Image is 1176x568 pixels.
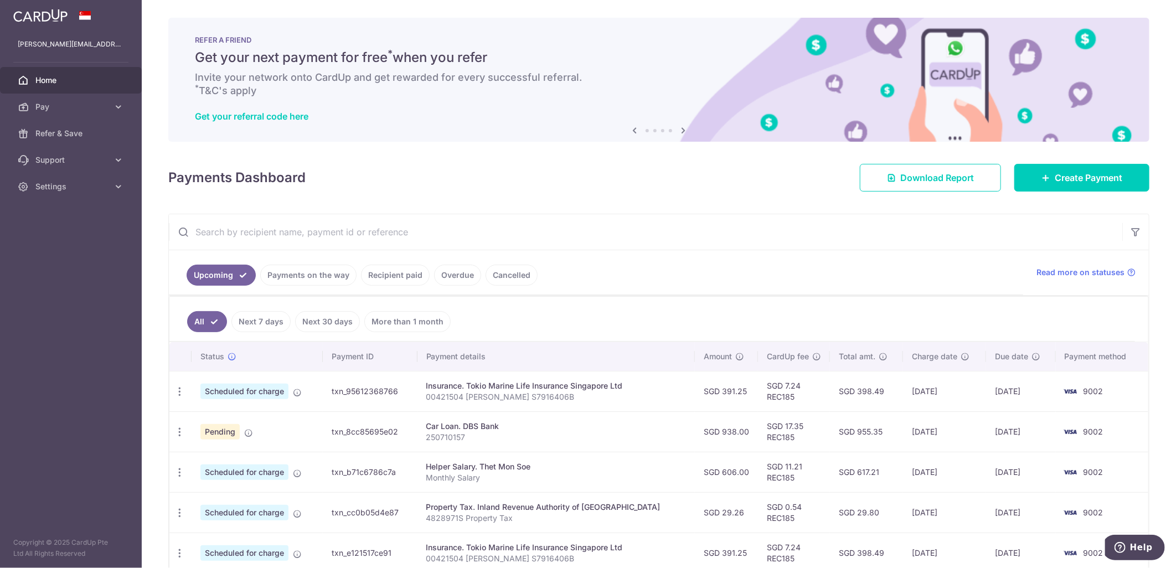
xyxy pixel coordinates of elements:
[1036,267,1125,278] span: Read more on statuses
[704,351,732,362] span: Amount
[839,351,875,362] span: Total amt.
[1059,385,1081,398] img: Bank Card
[1056,342,1149,371] th: Payment method
[486,265,538,286] a: Cancelled
[323,492,417,533] td: txn_cc0b05d4e87
[695,492,758,533] td: SGD 29.26
[1084,386,1103,396] span: 9002
[426,553,686,564] p: 00421504 [PERSON_NAME] S7916406B
[168,18,1149,142] img: RAF banner
[830,411,903,452] td: SGD 955.35
[35,101,109,112] span: Pay
[195,49,1123,66] h5: Get your next payment for free when you refer
[200,464,288,480] span: Scheduled for charge
[912,351,957,362] span: Charge date
[169,214,1122,250] input: Search by recipient name, payment id or reference
[1036,267,1136,278] a: Read more on statuses
[426,472,686,483] p: Monthly Salary
[695,371,758,411] td: SGD 391.25
[426,391,686,402] p: 00421504 [PERSON_NAME] S7916406B
[35,128,109,139] span: Refer & Save
[900,171,974,184] span: Download Report
[426,513,686,524] p: 4828971S Property Tax
[231,311,291,332] a: Next 7 days
[187,265,256,286] a: Upcoming
[168,168,306,188] h4: Payments Dashboard
[903,411,986,452] td: [DATE]
[200,505,288,520] span: Scheduled for charge
[758,452,830,492] td: SGD 11.21 REC185
[200,351,224,362] span: Status
[426,432,686,443] p: 250710157
[323,371,417,411] td: txn_95612368766
[361,265,430,286] a: Recipient paid
[1055,171,1122,184] span: Create Payment
[1014,164,1149,192] a: Create Payment
[1105,535,1165,562] iframe: Opens a widget where you can find more information
[986,452,1056,492] td: [DATE]
[1084,548,1103,557] span: 9002
[903,371,986,411] td: [DATE]
[200,424,240,440] span: Pending
[758,371,830,411] td: SGD 7.24 REC185
[200,545,288,561] span: Scheduled for charge
[434,265,481,286] a: Overdue
[187,311,227,332] a: All
[830,492,903,533] td: SGD 29.80
[830,371,903,411] td: SGD 398.49
[18,39,124,50] p: [PERSON_NAME][EMAIL_ADDRESS][DOMAIN_NAME]
[364,311,451,332] a: More than 1 month
[695,411,758,452] td: SGD 938.00
[295,311,360,332] a: Next 30 days
[986,371,1056,411] td: [DATE]
[260,265,357,286] a: Payments on the way
[1084,467,1103,477] span: 9002
[830,452,903,492] td: SGD 617.21
[35,154,109,166] span: Support
[695,452,758,492] td: SGD 606.00
[758,492,830,533] td: SGD 0.54 REC185
[426,421,686,432] div: Car Loan. DBS Bank
[200,384,288,399] span: Scheduled for charge
[13,9,68,22] img: CardUp
[426,502,686,513] div: Property Tax. Inland Revenue Authority of [GEOGRAPHIC_DATA]
[903,452,986,492] td: [DATE]
[995,351,1028,362] span: Due date
[323,452,417,492] td: txn_b71c6786c7a
[1084,508,1103,517] span: 9002
[1059,425,1081,438] img: Bank Card
[986,492,1056,533] td: [DATE]
[195,111,308,122] a: Get your referral code here
[323,342,417,371] th: Payment ID
[426,461,686,472] div: Helper Salary. Thet Mon Soe
[860,164,1001,192] a: Download Report
[426,542,686,553] div: Insurance. Tokio Marine Life Insurance Singapore Ltd
[903,492,986,533] td: [DATE]
[1059,546,1081,560] img: Bank Card
[767,351,809,362] span: CardUp fee
[1059,506,1081,519] img: Bank Card
[195,71,1123,97] h6: Invite your network onto CardUp and get rewarded for every successful referral. T&C's apply
[323,411,417,452] td: txn_8cc85695e02
[35,75,109,86] span: Home
[1084,427,1103,436] span: 9002
[986,411,1056,452] td: [DATE]
[1059,466,1081,479] img: Bank Card
[35,181,109,192] span: Settings
[426,380,686,391] div: Insurance. Tokio Marine Life Insurance Singapore Ltd
[195,35,1123,44] p: REFER A FRIEND
[758,411,830,452] td: SGD 17.35 REC185
[417,342,695,371] th: Payment details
